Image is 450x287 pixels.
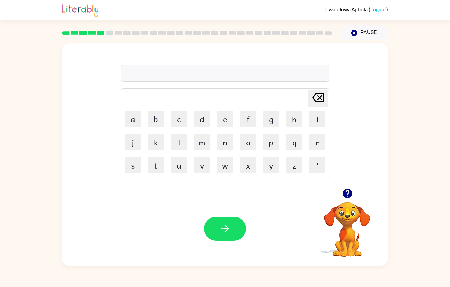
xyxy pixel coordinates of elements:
[125,134,141,150] button: j
[340,25,388,40] button: Pause
[314,192,380,258] video: Your browser must support playing .mp4 files to use Literably. Please try using another browser.
[263,134,279,150] button: p
[286,134,302,150] button: q
[286,157,302,173] button: z
[263,111,279,127] button: g
[148,134,164,150] button: k
[240,111,256,127] button: f
[194,157,210,173] button: v
[171,134,187,150] button: l
[240,134,256,150] button: o
[125,157,141,173] button: s
[194,111,210,127] button: d
[240,157,256,173] button: x
[309,157,325,173] button: '
[171,111,187,127] button: c
[286,111,302,127] button: h
[148,111,164,127] button: b
[62,3,98,17] img: Literably
[217,157,233,173] button: w
[324,6,369,12] span: Tiwaloluwa Ajibola
[217,111,233,127] button: e
[370,6,386,12] a: Logout
[309,111,325,127] button: i
[194,134,210,150] button: m
[324,6,388,12] div: ( )
[125,111,141,127] button: a
[171,157,187,173] button: u
[148,157,164,173] button: t
[217,134,233,150] button: n
[309,134,325,150] button: r
[263,157,279,173] button: y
